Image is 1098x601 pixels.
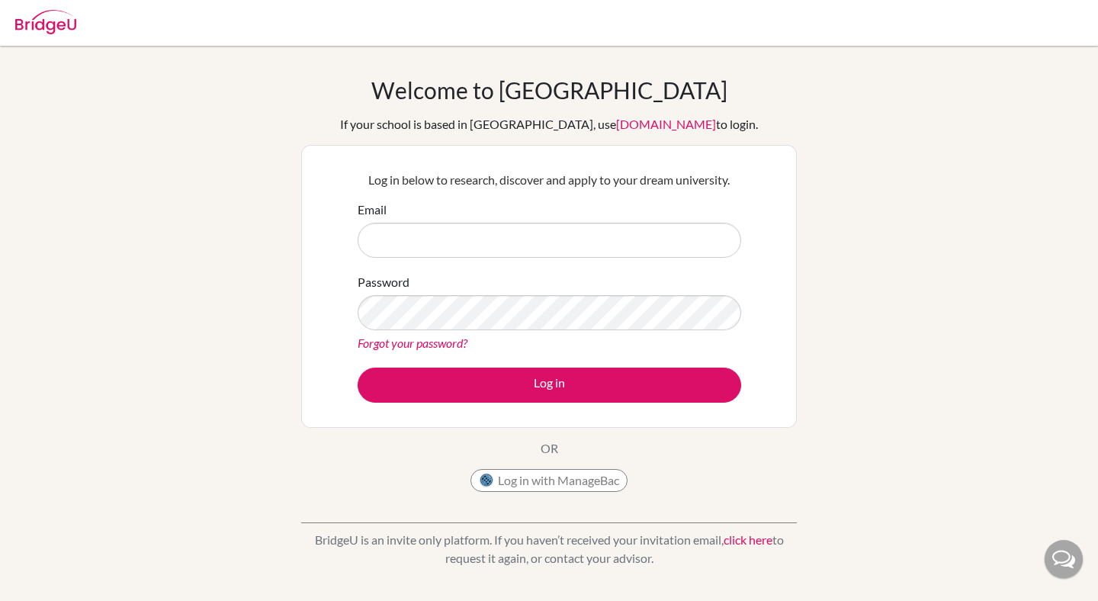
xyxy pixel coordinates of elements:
[371,76,727,104] h1: Welcome to [GEOGRAPHIC_DATA]
[358,201,387,219] label: Email
[358,368,741,403] button: Log in
[358,336,467,350] a: Forgot your password?
[724,532,772,547] a: click here
[470,469,628,492] button: Log in with ManageBac
[301,531,797,567] p: BridgeU is an invite only platform. If you haven’t received your invitation email, to request it ...
[35,11,66,24] span: Help
[15,10,76,34] img: Bridge-U
[358,273,409,291] label: Password
[541,439,558,458] p: OR
[358,171,741,189] p: Log in below to research, discover and apply to your dream university.
[340,115,758,133] div: If your school is based in [GEOGRAPHIC_DATA], use to login.
[616,117,716,131] a: [DOMAIN_NAME]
